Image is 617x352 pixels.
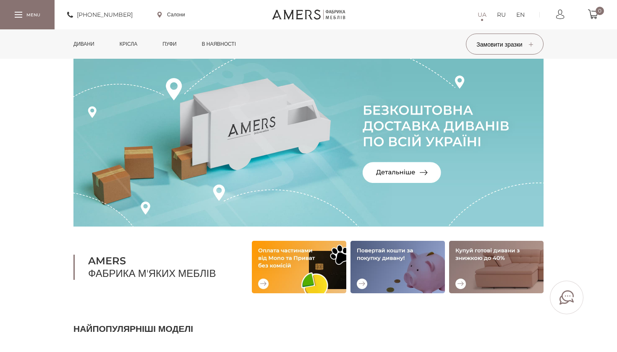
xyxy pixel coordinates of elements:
[252,241,346,293] img: Оплата частинами від Mono та Приват без комісій
[157,11,185,18] a: Салони
[497,10,506,20] a: RU
[449,241,544,293] img: Купуй готові дивани зі знижкою до 40%
[478,10,486,20] a: UA
[73,323,544,335] h2: Найпопулярніші моделі
[350,241,445,293] img: Повертай кошти за покупку дивану
[88,255,231,267] b: AMERS
[516,10,525,20] a: EN
[476,41,533,48] span: Замовити зразки
[156,29,183,59] a: Пуфи
[596,7,604,15] span: 0
[196,29,242,59] a: в наявності
[113,29,144,59] a: Крісла
[466,34,544,55] button: Замовити зразки
[67,29,101,59] a: Дивани
[67,10,133,20] a: [PHONE_NUMBER]
[73,255,231,280] h1: Фабрика м'яких меблів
